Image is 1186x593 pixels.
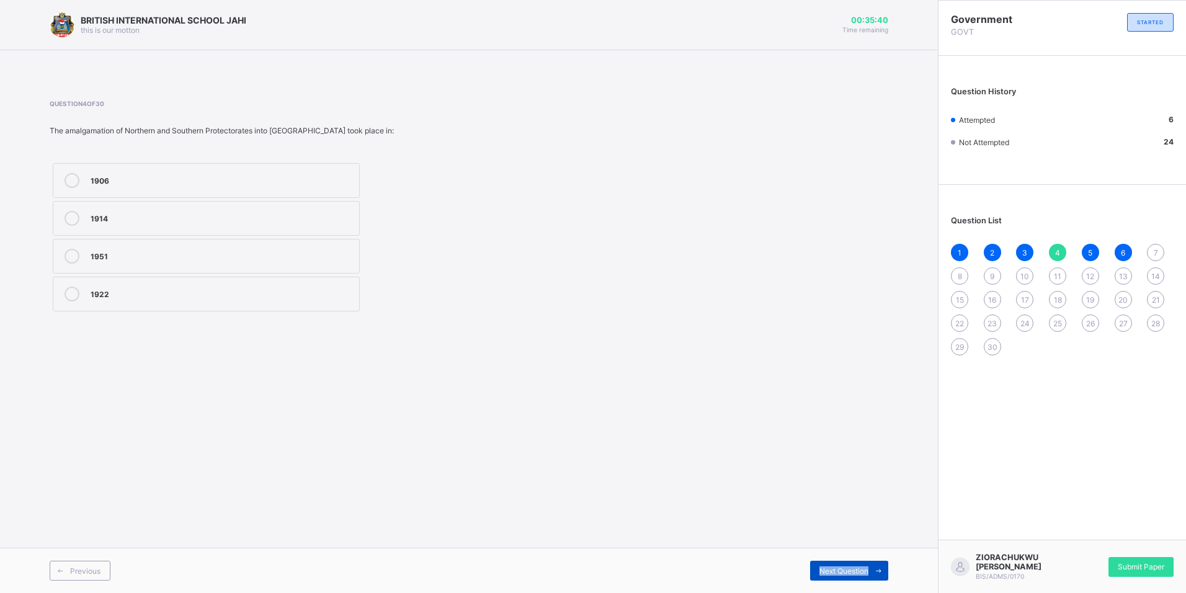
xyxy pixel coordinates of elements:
span: 7 [1154,248,1158,257]
span: 10 [1020,272,1029,281]
span: 30 [988,342,997,352]
span: 17 [1021,295,1029,305]
span: 27 [1119,319,1128,328]
span: STARTED [1137,19,1164,25]
span: BIS/ADMS/0170 [976,573,1024,580]
div: 1914 [91,211,353,223]
span: this is our motton [81,25,140,35]
span: Attempted [959,115,995,125]
span: 4 [1055,248,1060,257]
b: 24 [1164,137,1174,146]
span: 11 [1054,272,1061,281]
span: Not Attempted [959,138,1009,147]
div: The amalgamation of Northern and Southern Protectorates into [GEOGRAPHIC_DATA] took place in: [50,126,572,135]
span: Question History [951,87,1016,96]
div: 1906 [91,173,353,185]
span: 1 [958,248,961,257]
span: 14 [1151,272,1160,281]
span: 8 [958,272,962,281]
span: Time remaining [842,26,888,33]
span: 28 [1151,319,1160,328]
span: 9 [990,272,994,281]
span: 24 [1020,319,1030,328]
span: Question 4 of 30 [50,100,572,107]
div: 1922 [91,287,353,299]
span: 16 [988,295,996,305]
span: 00:35:40 [842,16,888,25]
span: 3 [1022,248,1027,257]
span: 6 [1121,248,1125,257]
span: 29 [955,342,964,352]
div: 1951 [91,249,353,261]
span: 2 [990,248,994,257]
span: 12 [1086,272,1094,281]
span: Question List [951,216,1002,225]
span: 19 [1086,295,1094,305]
span: 15 [956,295,964,305]
span: 22 [955,319,964,328]
span: 25 [1053,319,1062,328]
span: 13 [1119,272,1128,281]
span: Previous [70,566,100,576]
span: 5 [1088,248,1092,257]
span: GOVT [951,27,1063,37]
span: 21 [1152,295,1160,305]
b: 6 [1169,115,1174,124]
span: BRITISH INTERNATIONAL SCHOOL JAHI [81,15,246,25]
span: 23 [988,319,997,328]
span: 26 [1086,319,1095,328]
span: Submit Paper [1118,562,1164,571]
span: Government [951,13,1063,25]
span: Next Question [819,566,868,576]
span: 18 [1054,295,1062,305]
span: 20 [1118,295,1128,305]
span: ZIORACHUKWU [PERSON_NAME] [976,553,1063,571]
